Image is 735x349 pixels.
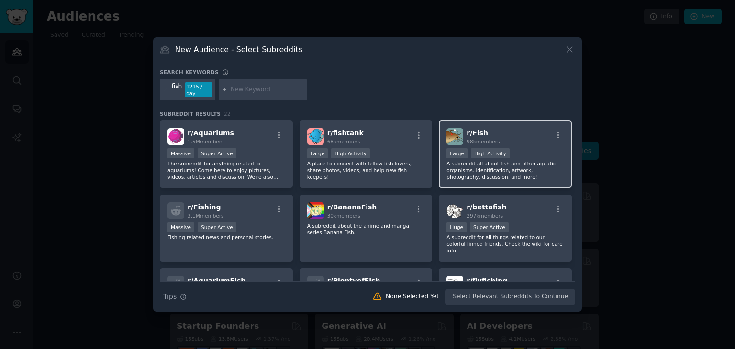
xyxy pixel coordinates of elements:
[331,148,370,158] div: High Activity
[446,222,467,232] div: Huge
[160,69,219,76] h3: Search keywords
[327,213,360,218] span: 30k members
[327,129,364,137] span: r/ fishtank
[446,128,463,145] img: Fish
[471,148,510,158] div: High Activity
[167,160,285,180] p: The subreddit for anything related to aquariums! Come here to enjoy pictures, videos, articles an...
[167,148,194,158] div: Massive
[167,234,285,240] p: Fishing related news and personal stories.
[160,288,190,305] button: Tips
[188,213,224,218] span: 3.1M members
[467,129,488,137] span: r/ Fish
[327,139,360,144] span: 68k members
[307,202,324,219] img: BananaFish
[188,139,224,144] span: 1.5M members
[386,293,439,301] div: None Selected Yet
[446,202,463,219] img: bettafish
[446,160,564,180] p: A subreddit all about fish and other aquatic organisms. identification, artwork, photography, dis...
[198,222,236,232] div: Super Active
[307,222,425,236] p: A subreddit about the anime and manga series Banana Fish.
[172,82,182,98] div: fish
[175,44,302,55] h3: New Audience - Select Subreddits
[188,203,221,211] span: r/ Fishing
[167,222,194,232] div: Massive
[188,277,245,284] span: r/ AquariumFish
[231,86,303,94] input: New Keyword
[467,213,503,218] span: 297k members
[446,276,463,293] img: flyfishing
[163,292,177,302] span: Tips
[327,203,377,211] span: r/ BananaFish
[307,160,425,180] p: A place to connect with fellow fish lovers, share photos, videos, and help new fish keepers!
[198,148,236,158] div: Super Active
[467,203,506,211] span: r/ bettafish
[446,148,468,158] div: Large
[160,110,221,117] span: Subreddit Results
[470,222,509,232] div: Super Active
[467,139,500,144] span: 98k members
[224,111,231,117] span: 22
[327,277,380,284] span: r/ PlentyofFish
[446,234,564,254] p: A subreddit for all things related to our colorful finned friends. Check the wiki for care info!
[167,128,184,145] img: Aquariums
[467,277,507,284] span: r/ flyfishing
[188,129,234,137] span: r/ Aquariums
[307,128,324,145] img: fishtank
[307,148,328,158] div: Large
[185,82,212,98] div: 1215 / day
